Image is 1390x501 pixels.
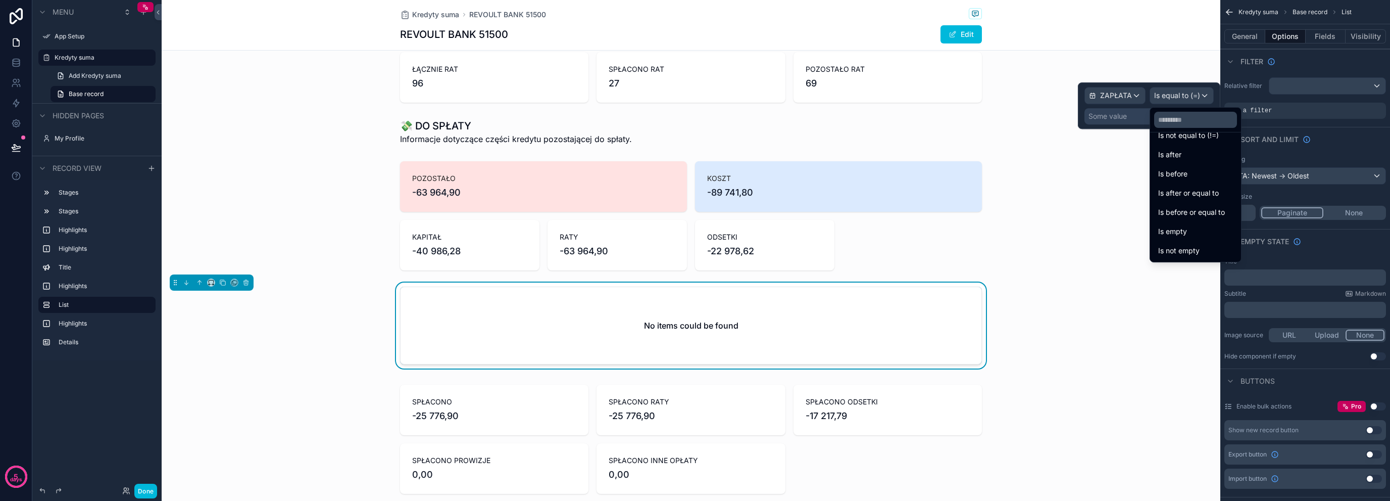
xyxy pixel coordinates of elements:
[1323,207,1384,218] button: None
[59,282,147,290] label: Highlights
[51,86,156,102] a: Base record
[69,72,121,80] span: Add Kredyty suma
[59,189,147,197] label: Stages
[1158,168,1187,180] span: Is before
[1293,8,1327,16] span: Base record
[1346,330,1384,341] button: None
[69,90,104,98] span: Base record
[53,163,102,173] span: Record view
[1238,8,1278,16] span: Kredyty suma
[644,320,738,332] h2: No items could be found
[1225,168,1385,184] div: DATA: Newest -> Oldest
[400,10,459,20] a: Kredyty suma
[1308,330,1346,341] button: Upload
[1228,426,1299,434] div: Show new record button
[1306,29,1346,43] button: Fields
[1158,129,1219,142] span: Is not equal to (!=)
[53,111,104,121] span: Hidden pages
[14,472,18,482] p: 5
[1224,290,1246,298] label: Subtitle
[59,320,147,328] label: Highlights
[53,7,74,17] span: Menu
[400,27,508,41] h1: REVOULT BANK 51500
[59,226,147,234] label: Highlights
[59,263,147,271] label: Title
[469,10,546,20] a: REVOULT BANK 51500
[10,476,22,484] p: days
[134,484,157,498] button: Done
[1270,330,1308,341] button: URL
[940,25,982,43] button: Edit
[412,10,459,20] span: Kredyty suma
[1158,245,1200,257] span: Is not empty
[1224,167,1386,185] button: DATA: Newest -> Oldest
[1158,149,1181,161] span: Is after
[1240,134,1299,145] span: Sort And Limit
[55,54,150,62] label: Kredyty suma
[1265,29,1306,43] button: Options
[1342,8,1352,16] span: List
[1224,29,1265,43] button: General
[1158,187,1219,199] span: Is after or equal to
[1351,402,1361,411] span: Pro
[1224,269,1386,286] div: scrollable content
[32,180,162,360] div: scrollable content
[1228,475,1267,483] span: Import button
[1224,352,1296,360] div: Hide component if empty
[55,32,150,40] label: App Setup
[1355,290,1386,298] span: Markdown
[1240,237,1289,247] span: Empty state
[59,245,147,253] label: Highlights
[1224,302,1386,318] div: scrollable content
[1240,376,1275,386] span: Buttons
[59,338,147,346] label: Details
[59,301,147,309] label: List
[1224,82,1265,90] label: Relative filter
[1224,331,1265,339] label: Image source
[1261,207,1323,218] button: Paginate
[1228,107,1272,115] span: Add a filter
[1158,206,1225,218] span: Is before or equal to
[59,207,147,215] label: Stages
[1346,29,1386,43] button: Visibility
[1240,57,1263,67] span: Filter
[55,134,150,143] label: My Profile
[51,68,156,84] a: Add Kredyty suma
[1236,402,1292,411] label: Enable bulk actions
[1158,225,1187,238] span: Is empty
[1228,450,1267,459] span: Export button
[1345,290,1386,298] a: Markdown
